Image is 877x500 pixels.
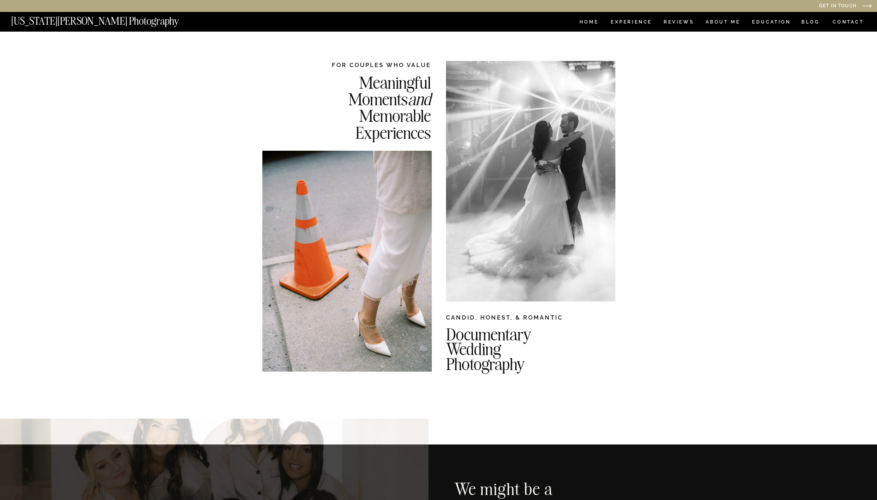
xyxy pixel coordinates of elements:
[11,16,205,22] a: [US_STATE][PERSON_NAME] Photography
[309,74,431,140] h2: Meaningful Moments Memorable Experiences
[408,88,431,109] i: and
[611,20,651,26] a: Experience
[801,20,820,26] a: BLOG
[705,20,740,26] a: ABOUT ME
[751,20,792,26] a: EDUCATION
[740,3,857,9] a: Get in Touch
[446,327,650,366] h2: Documentary Wedding Photography
[578,20,600,26] a: HOME
[446,313,615,325] h2: CANDID, HONEST, & ROMANTIC
[832,18,864,26] a: CONTACT
[309,61,431,69] h2: FOR COUPLES WHO VALUE
[664,20,693,26] a: REVIEWS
